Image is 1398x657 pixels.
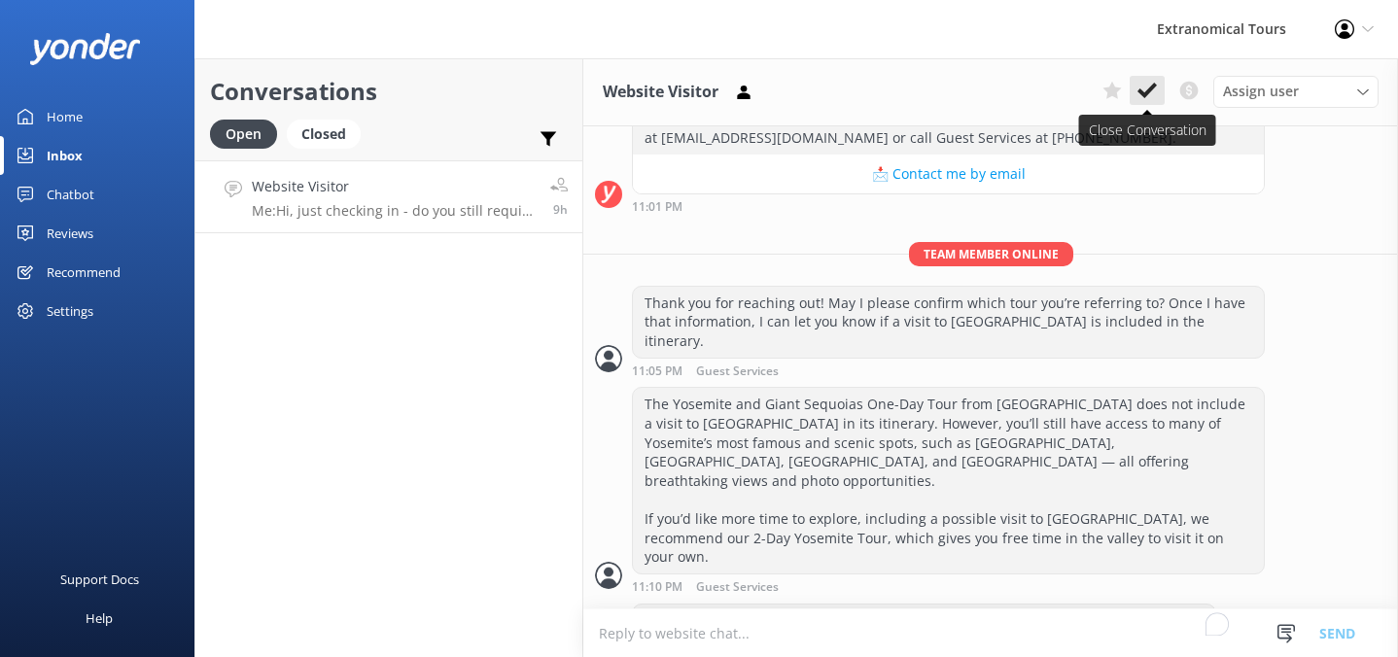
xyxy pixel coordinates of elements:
div: Reviews [47,214,93,253]
span: Assign user [1223,81,1299,102]
div: Help [86,599,113,638]
strong: 11:10 PM [632,581,682,594]
div: Assign User [1213,76,1379,107]
div: Settings [47,292,93,330]
div: Oct 12 2025 08:10am (UTC -07:00) America/Tijuana [632,579,1265,594]
div: Oct 12 2025 08:01am (UTC -07:00) America/Tijuana [632,199,1265,213]
a: Website VisitorMe:Hi, just checking in - do you still require assistance from our team on this? T... [195,160,582,233]
a: Open [210,122,287,144]
div: Chatbot [47,175,94,214]
div: Recommend [47,253,121,292]
textarea: To enrich screen reader interactions, please activate Accessibility in Grammarly extension settings [583,609,1398,657]
strong: 11:01 PM [632,201,682,213]
div: Support Docs [60,560,139,599]
div: Hi, just checking in - do you still require assistance from our team on this? Thank you. [633,605,1215,638]
div: Oct 12 2025 08:05am (UTC -07:00) America/Tijuana [632,363,1265,378]
div: Open [210,120,277,149]
img: yonder-white-logo.png [29,33,141,65]
h4: Website Visitor [252,176,536,197]
span: Oct 12 2025 08:52am (UTC -07:00) America/Tijuana [553,201,568,218]
p: Me: Hi, just checking in - do you still require assistance from our team on this? Thank you. [252,202,536,220]
span: Guest Services [696,365,779,378]
div: Home [47,97,83,136]
span: Guest Services [696,581,779,594]
a: Closed [287,122,370,144]
h3: Website Visitor [603,80,718,105]
div: Inbox [47,136,83,175]
div: Closed [287,120,361,149]
button: 📩 Contact me by email [633,155,1264,193]
strong: 11:05 PM [632,365,682,378]
div: Thank you for reaching out! May I please confirm which tour you’re referring to? Once I have that... [633,287,1264,358]
div: The Yosemite and Giant Sequoias One-Day Tour from [GEOGRAPHIC_DATA] does not include a visit to [... [633,388,1264,572]
span: Team member online [909,242,1073,266]
h2: Conversations [210,73,568,110]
